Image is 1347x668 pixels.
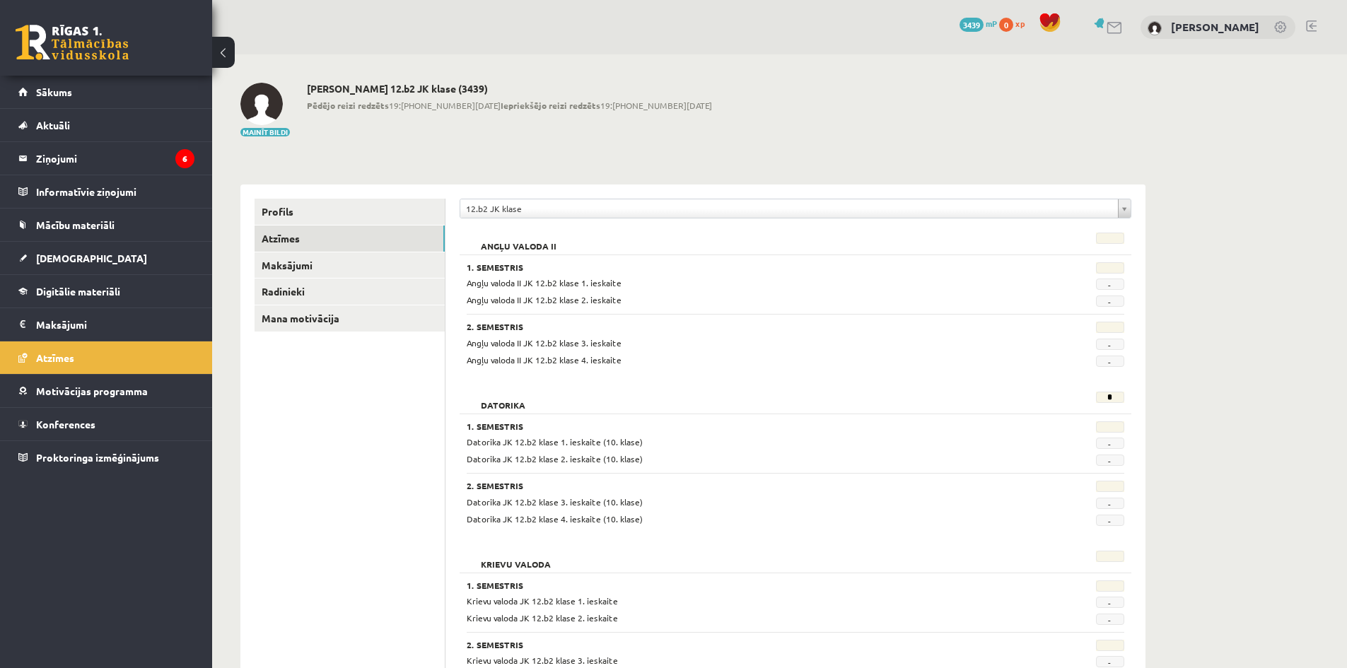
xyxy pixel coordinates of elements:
[467,354,622,365] span: Angļu valoda II JK 12.b2 klase 4. ieskaite
[255,279,445,305] a: Radinieki
[467,496,643,508] span: Datorika JK 12.b2 klase 3. ieskaite (10. klase)
[16,25,129,60] a: Rīgas 1. Tālmācības vidusskola
[36,252,147,264] span: [DEMOGRAPHIC_DATA]
[467,551,565,565] h2: Krievu valoda
[999,18,1013,32] span: 0
[467,277,622,288] span: Angļu valoda II JK 12.b2 klase 1. ieskaite
[18,308,194,341] a: Maksājumi
[1096,295,1124,307] span: -
[467,655,618,666] span: Krievu valoda JK 12.b2 klase 3. ieskaite
[467,595,618,607] span: Krievu valoda JK 12.b2 klase 1. ieskaite
[36,175,194,208] legend: Informatīvie ziņojumi
[36,351,74,364] span: Atzīmes
[999,18,1032,29] a: 0 xp
[467,513,643,525] span: Datorika JK 12.b2 klase 4. ieskaite (10. klase)
[460,199,1131,218] a: 12.b2 JK klase
[1096,498,1124,509] span: -
[18,341,194,374] a: Atzīmes
[36,451,159,464] span: Proktoringa izmēģinājums
[307,100,389,111] b: Pēdējo reizi redzēts
[36,285,120,298] span: Digitālie materiāli
[1096,597,1124,608] span: -
[175,149,194,168] i: 6
[467,481,1011,491] h3: 2. Semestris
[307,83,712,95] h2: [PERSON_NAME] 12.b2 JK klase (3439)
[1148,21,1162,35] img: Sigurds Kozlovskis
[18,109,194,141] a: Aktuāli
[1171,20,1259,34] a: [PERSON_NAME]
[1015,18,1025,29] span: xp
[1096,279,1124,290] span: -
[36,418,95,430] span: Konferences
[36,385,148,397] span: Motivācijas programma
[1096,614,1124,625] span: -
[307,99,712,112] span: 19:[PHONE_NUMBER][DATE] 19:[PHONE_NUMBER][DATE]
[255,252,445,279] a: Maksājumi
[1096,656,1124,667] span: -
[255,305,445,332] a: Mana motivācija
[467,262,1011,272] h3: 1. Semestris
[18,76,194,108] a: Sākums
[36,86,72,98] span: Sākums
[36,142,194,175] legend: Ziņojumi
[466,199,1112,218] span: 12.b2 JK klase
[467,453,643,464] span: Datorika JK 12.b2 klase 2. ieskaite (10. klase)
[1096,455,1124,466] span: -
[18,408,194,440] a: Konferences
[1096,339,1124,350] span: -
[36,308,194,341] legend: Maksājumi
[1096,438,1124,449] span: -
[36,119,70,131] span: Aktuāli
[36,218,115,231] span: Mācību materiāli
[18,242,194,274] a: [DEMOGRAPHIC_DATA]
[467,322,1011,332] h3: 2. Semestris
[255,225,445,252] a: Atzīmes
[467,421,1011,431] h3: 1. Semestris
[1096,515,1124,526] span: -
[960,18,984,32] span: 3439
[467,580,1011,590] h3: 1. Semestris
[467,392,540,406] h2: Datorika
[1096,356,1124,367] span: -
[467,337,622,348] span: Angļu valoda II JK 12.b2 klase 3. ieskaite
[18,275,194,307] a: Digitālie materiāli
[18,175,194,208] a: Informatīvie ziņojumi
[18,375,194,407] a: Motivācijas programma
[467,233,571,247] h2: Angļu valoda II
[960,18,997,29] a: 3439 mP
[986,18,997,29] span: mP
[467,640,1011,650] h3: 2. Semestris
[467,294,622,305] span: Angļu valoda II JK 12.b2 klase 2. ieskaite
[467,612,618,623] span: Krievu valoda JK 12.b2 klase 2. ieskaite
[18,441,194,474] a: Proktoringa izmēģinājums
[240,128,290,136] button: Mainīt bildi
[18,209,194,241] a: Mācību materiāli
[18,142,194,175] a: Ziņojumi6
[467,436,643,447] span: Datorika JK 12.b2 klase 1. ieskaite (10. klase)
[501,100,600,111] b: Iepriekšējo reizi redzēts
[255,199,445,225] a: Profils
[240,83,283,125] img: Sigurds Kozlovskis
